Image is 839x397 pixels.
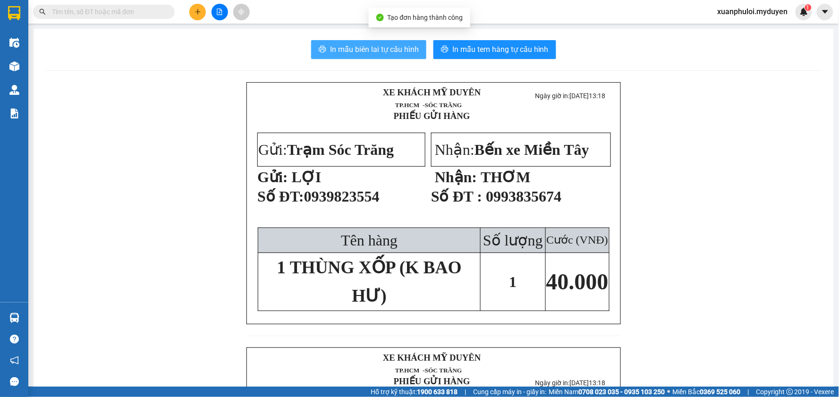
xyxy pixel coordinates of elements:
span: Cước (VNĐ) [546,234,608,246]
span: Tạo đơn hàng thành công [388,14,463,21]
span: Trạm Sóc Trăng [4,65,97,100]
img: warehouse-icon [9,313,19,323]
span: ⚪️ [668,390,670,394]
span: Số ĐT: [257,188,304,205]
span: Nhận: [435,141,589,158]
img: logo-vxr [8,6,20,20]
span: Miền Bắc [673,387,741,397]
span: plus [195,8,201,15]
span: [DATE] [569,379,605,387]
span: Bến xe Miền Tây [475,141,589,158]
strong: PHIẾU GỬI HÀNG [394,111,470,121]
img: qr-code [556,101,585,130]
img: warehouse-icon [9,38,19,48]
strong: XE KHÁCH MỸ DUYÊN [383,87,481,97]
p: Ngày giờ in: [528,92,612,100]
span: LỢI [292,169,322,186]
img: warehouse-icon [9,61,19,71]
span: 13:18 [589,92,605,100]
span: 0993835674 [486,188,561,205]
span: check-circle [376,14,384,21]
img: icon-new-feature [800,8,808,16]
p: Ngày giờ in: [140,11,181,29]
span: Trạm Sóc Trăng [287,141,394,158]
button: file-add [212,4,228,20]
span: 1 THÙNG XỐP (K BAO HƯ) [277,258,462,305]
strong: Nhận: [435,169,477,186]
span: TP.HCM -SÓC TRĂNG [395,101,462,109]
span: 1 [806,4,810,11]
img: solution-icon [9,109,19,118]
span: Số lượng [483,232,543,249]
span: In mẫu biên lai tự cấu hình [330,43,419,55]
span: question-circle [10,335,19,344]
button: plus [189,4,206,20]
strong: 1900 633 818 [417,388,458,396]
button: aim [233,4,250,20]
span: 40.000 [546,269,609,294]
strong: Gửi: [257,169,288,186]
strong: XE KHÁCH MỸ DUYÊN [383,353,481,363]
span: Tên hàng [341,232,398,249]
span: caret-down [821,8,830,16]
input: Tìm tên, số ĐT hoặc mã đơn [52,7,163,17]
span: THƠM [481,169,530,186]
strong: PHIẾU GỬI HÀNG [54,39,131,49]
span: copyright [787,389,793,395]
span: file-add [216,8,223,15]
strong: XE KHÁCH MỸ DUYÊN [60,5,125,25]
span: Gửi: [258,141,394,158]
span: TP.HCM -SÓC TRĂNG [395,367,462,374]
span: Cung cấp máy in - giấy in: [473,387,547,397]
p: Ngày giờ in: [528,379,612,387]
img: warehouse-icon [9,85,19,95]
span: In mẫu tem hàng tự cấu hình [452,43,549,55]
span: Hỗ trợ kỹ thuật: [371,387,458,397]
span: | [748,387,749,397]
button: printerIn mẫu biên lai tự cấu hình [311,40,426,59]
span: | [465,387,466,397]
span: [DATE] [569,92,605,100]
button: printerIn mẫu tem hàng tự cấu hình [433,40,556,59]
span: TP.HCM -SÓC TRĂNG [56,30,122,37]
span: 13:18 [589,379,605,387]
span: Miền Nam [549,387,665,397]
button: caret-down [817,4,833,20]
strong: Số ĐT : [431,188,482,205]
span: Gửi: [4,65,97,100]
strong: 0369 525 060 [700,388,741,396]
span: 0939823554 [304,188,380,205]
span: xuanphuloi.myduyen [710,6,796,17]
span: [DATE] [140,20,181,29]
span: message [10,377,19,386]
span: aim [238,8,245,15]
span: printer [319,45,326,54]
span: notification [10,356,19,365]
strong: PHIẾU GỬI HÀNG [394,376,470,386]
span: 1 [509,273,517,290]
span: printer [441,45,449,54]
strong: 0708 023 035 - 0935 103 250 [579,388,665,396]
span: search [39,8,46,15]
sup: 1 [805,4,812,11]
